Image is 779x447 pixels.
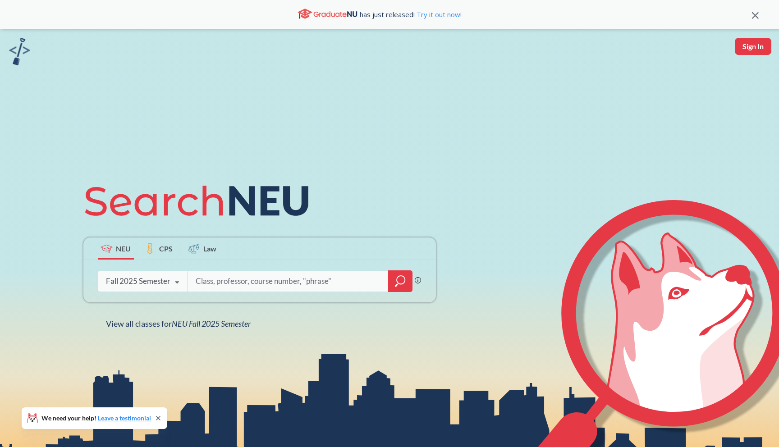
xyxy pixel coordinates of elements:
[159,243,173,254] span: CPS
[735,38,771,55] button: Sign In
[116,243,131,254] span: NEU
[172,319,251,328] span: NEU Fall 2025 Semester
[9,38,30,65] img: sandbox logo
[395,275,406,287] svg: magnifying glass
[106,276,170,286] div: Fall 2025 Semester
[41,415,151,421] span: We need your help!
[388,270,412,292] div: magnifying glass
[360,9,462,19] span: has just released!
[106,319,251,328] span: View all classes for
[203,243,216,254] span: Law
[415,10,462,19] a: Try it out now!
[195,272,382,291] input: Class, professor, course number, "phrase"
[98,414,151,422] a: Leave a testimonial
[9,38,30,68] a: sandbox logo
